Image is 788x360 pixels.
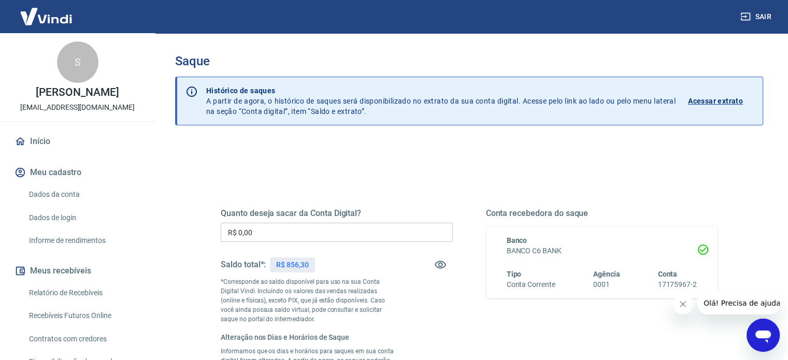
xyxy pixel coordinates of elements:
span: Conta [657,270,677,278]
iframe: Botão para abrir a janela de mensagens [747,319,780,352]
p: R$ 856,30 [276,260,309,270]
p: [PERSON_NAME] [36,87,119,98]
span: Agência [593,270,620,278]
img: Vindi [12,1,80,32]
span: Banco [507,236,527,244]
h6: 0001 [593,279,620,290]
h6: BANCO C6 BANK [507,246,697,256]
p: Acessar extrato [688,96,743,106]
button: Meu cadastro [12,161,142,184]
p: A partir de agora, o histórico de saques será disponibilizado no extrato da sua conta digital. Ac... [206,85,676,117]
h5: Quanto deseja sacar da Conta Digital? [221,208,453,219]
a: Acessar extrato [688,85,754,117]
iframe: Mensagem da empresa [697,292,780,314]
a: Informe de rendimentos [25,230,142,251]
h5: Conta recebedora do saque [486,208,718,219]
a: Início [12,130,142,153]
span: Tipo [507,270,522,278]
a: Dados de login [25,207,142,228]
h6: 17175967-2 [657,279,697,290]
p: Histórico de saques [206,85,676,96]
a: Recebíveis Futuros Online [25,305,142,326]
a: Dados da conta [25,184,142,205]
button: Sair [738,7,776,26]
a: Relatório de Recebíveis [25,282,142,304]
a: Contratos com credores [25,328,142,350]
h5: Saldo total*: [221,260,266,270]
span: Olá! Precisa de ajuda? [6,7,87,16]
p: *Corresponde ao saldo disponível para uso na sua Conta Digital Vindi. Incluindo os valores das ve... [221,277,395,324]
div: S [57,41,98,83]
h6: Alteração nos Dias e Horários de Saque [221,332,395,342]
h6: Conta Corrente [507,279,555,290]
p: [EMAIL_ADDRESS][DOMAIN_NAME] [20,102,135,113]
h3: Saque [175,54,763,68]
iframe: Fechar mensagem [672,294,693,314]
button: Meus recebíveis [12,260,142,282]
